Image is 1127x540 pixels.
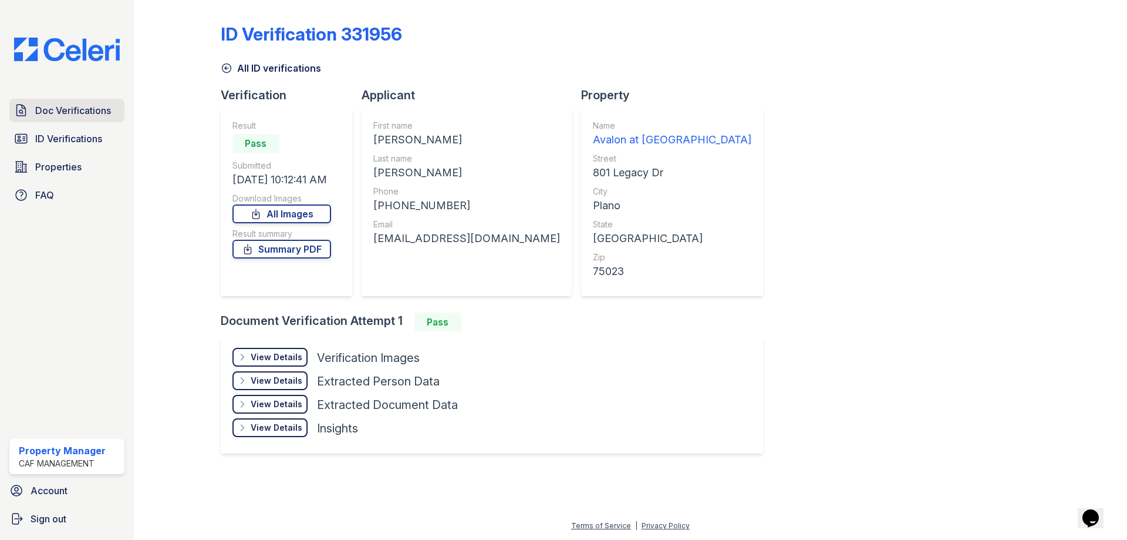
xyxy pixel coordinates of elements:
[232,193,331,204] div: Download Images
[635,521,637,530] div: |
[593,120,751,132] div: Name
[373,120,560,132] div: First name
[593,153,751,165] div: Street
[5,507,129,531] a: Sign out
[1078,493,1115,528] iframe: chat widget
[593,186,751,197] div: City
[31,484,68,498] span: Account
[232,172,331,188] div: [DATE] 10:12:41 AM
[232,228,331,240] div: Result summary
[221,24,402,45] div: ID Verification 331956
[31,512,66,526] span: Sign out
[9,99,124,122] a: Doc Verifications
[251,398,302,410] div: View Details
[317,420,358,437] div: Insights
[221,313,772,331] div: Document Verification Attempt 1
[571,521,631,530] a: Terms of Service
[9,127,124,150] a: ID Verifications
[593,132,751,148] div: Avalon at [GEOGRAPHIC_DATA]
[35,132,102,146] span: ID Verifications
[373,186,560,197] div: Phone
[221,87,362,103] div: Verification
[593,263,751,280] div: 75023
[317,397,458,413] div: Extracted Document Data
[251,351,302,363] div: View Details
[5,38,129,61] img: CE_Logo_Blue-a8612792a0a2168367f1c8372b55b34899dd931a85d93a1a3d3e32e68fde9ad4.png
[593,230,751,247] div: [GEOGRAPHIC_DATA]
[5,479,129,502] a: Account
[35,160,82,174] span: Properties
[251,422,302,434] div: View Details
[9,183,124,207] a: FAQ
[9,155,124,179] a: Properties
[232,204,331,223] a: All Images
[373,197,560,214] div: [PHONE_NUMBER]
[414,313,461,331] div: Pass
[232,134,279,153] div: Pass
[373,153,560,165] div: Last name
[593,251,751,263] div: Zip
[362,87,581,103] div: Applicant
[251,375,302,387] div: View Details
[373,165,560,181] div: [PERSON_NAME]
[593,219,751,230] div: State
[232,240,331,259] a: Summary PDF
[35,103,111,118] span: Doc Verifications
[232,120,331,132] div: Result
[232,160,331,172] div: Submitted
[593,197,751,214] div: Plano
[19,458,106,469] div: CAF Management
[19,444,106,458] div: Property Manager
[317,373,440,390] div: Extracted Person Data
[373,132,560,148] div: [PERSON_NAME]
[593,165,751,181] div: 801 Legacy Dr
[373,230,560,247] div: [EMAIL_ADDRESS][DOMAIN_NAME]
[593,120,751,148] a: Name Avalon at [GEOGRAPHIC_DATA]
[642,521,690,530] a: Privacy Policy
[581,87,772,103] div: Property
[317,350,420,366] div: Verification Images
[35,188,54,202] span: FAQ
[221,61,321,75] a: All ID verifications
[373,219,560,230] div: Email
